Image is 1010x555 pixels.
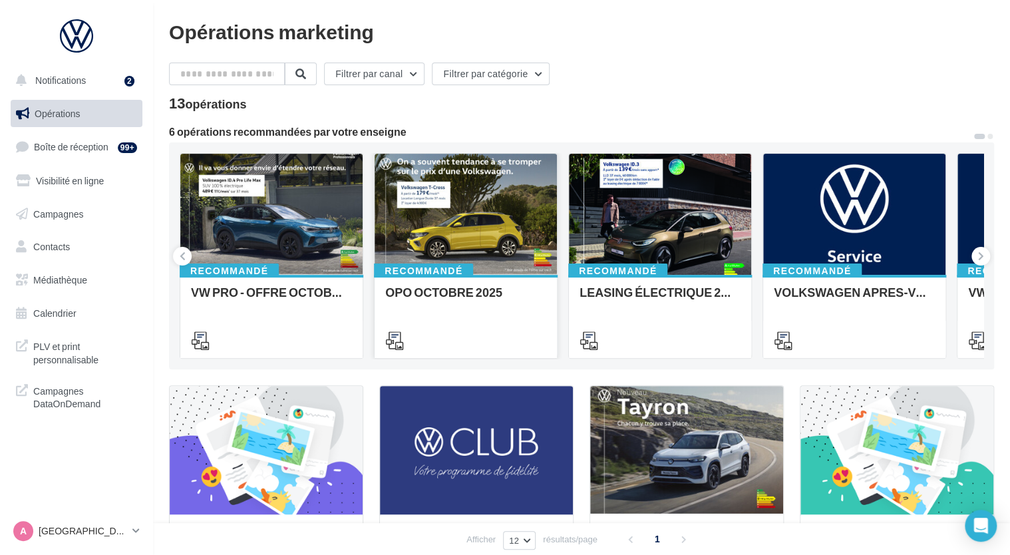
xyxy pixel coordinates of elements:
div: Open Intercom Messenger [965,510,997,542]
a: PLV et print personnalisable [8,332,145,371]
a: Opérations [8,100,145,128]
div: OPO OCTOBRE 2025 [385,285,546,312]
a: Campagnes [8,200,145,228]
span: Campagnes DataOnDemand [33,382,137,411]
div: opérations [185,98,246,110]
div: 2 [124,76,134,87]
button: 12 [503,531,536,550]
div: Recommandé [568,264,667,278]
button: Notifications 2 [8,67,140,94]
span: A [20,524,27,538]
div: 13 [169,96,247,110]
span: Boîte de réception [34,141,108,152]
span: PLV et print personnalisable [33,337,137,366]
button: Filtrer par canal [324,63,424,85]
div: VOLKSWAGEN APRES-VENTE [774,285,935,312]
a: A [GEOGRAPHIC_DATA] [11,518,142,544]
div: Recommandé [762,264,862,278]
span: Notifications [35,75,86,86]
div: LEASING ÉLECTRIQUE 2025 [580,285,741,312]
div: Opérations marketing [169,21,994,41]
button: Filtrer par catégorie [432,63,550,85]
span: Visibilité en ligne [36,175,104,186]
div: VW PRO - OFFRE OCTOBRE 25 [191,285,352,312]
span: résultats/page [543,533,597,546]
a: Boîte de réception99+ [8,132,145,161]
span: Campagnes [33,208,84,219]
span: Calendrier [33,307,77,319]
div: Recommandé [374,264,473,278]
span: 1 [647,528,668,550]
span: Contacts [33,241,70,252]
span: Afficher [466,533,496,546]
span: 12 [509,535,519,546]
div: 99+ [118,142,137,153]
a: Contacts [8,233,145,261]
p: [GEOGRAPHIC_DATA] [39,524,127,538]
div: Recommandé [180,264,279,278]
div: 6 opérations recommandées par votre enseigne [169,126,973,137]
a: Médiathèque [8,266,145,294]
span: Opérations [35,108,80,119]
span: Médiathèque [33,274,87,285]
a: Visibilité en ligne [8,167,145,195]
a: Calendrier [8,299,145,327]
a: Campagnes DataOnDemand [8,377,145,416]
